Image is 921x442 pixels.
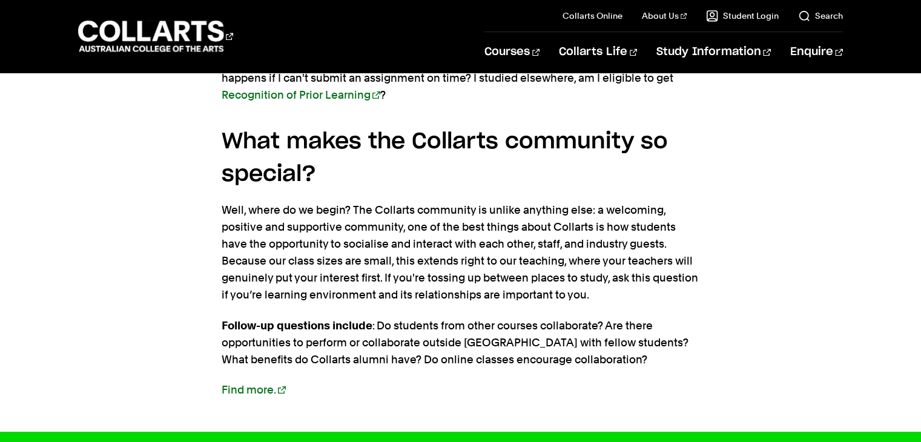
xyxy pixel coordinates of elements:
p: What counselling and support is available to me? What happens if I can't submit an assignment on ... [222,53,700,104]
strong: Follow-up questions include [222,319,372,332]
a: Collarts Online [563,10,622,22]
a: Search [798,10,843,22]
h4: What makes the Collarts community so special? [222,125,700,191]
a: Find more. [222,383,286,396]
p: : Do students from other courses collaborate? Are there opportunities to perform or collaborate o... [222,317,700,368]
a: Courses [484,32,540,72]
div: Go to homepage [78,19,233,53]
a: Study Information [656,32,770,72]
a: About Us [642,10,687,22]
a: Collarts Life [559,32,637,72]
a: Recognition of Prior Learning [222,88,380,101]
a: Enquire [790,32,843,72]
p: Well, where do we begin? The Collarts community is unlike anything else: a welcoming, positive an... [222,202,700,303]
a: Student Login [706,10,779,22]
